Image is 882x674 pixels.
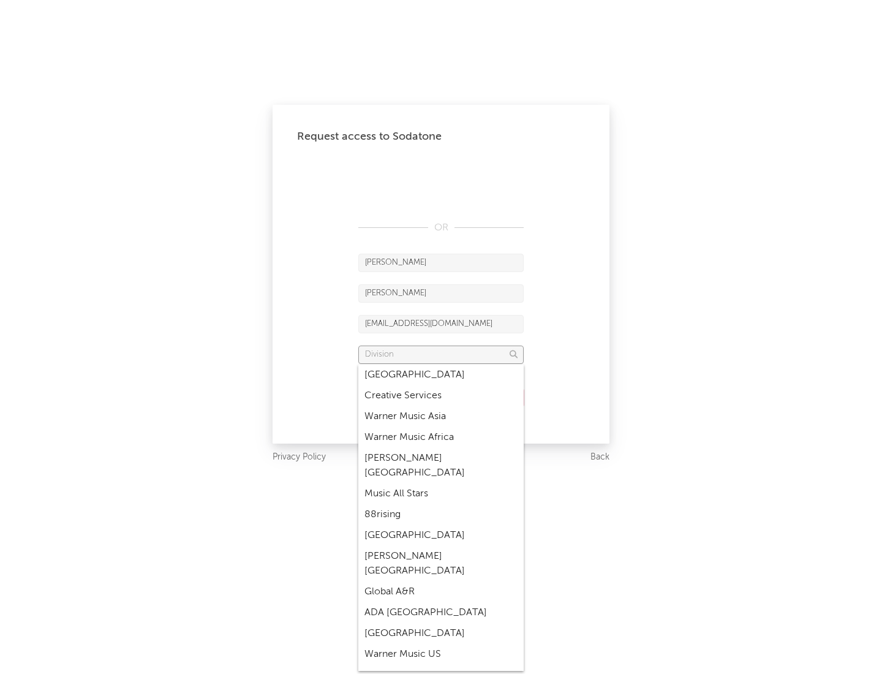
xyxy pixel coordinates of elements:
[358,623,524,644] div: [GEOGRAPHIC_DATA]
[297,129,585,144] div: Request access to Sodatone
[358,644,524,665] div: Warner Music US
[358,448,524,483] div: [PERSON_NAME] [GEOGRAPHIC_DATA]
[358,581,524,602] div: Global A&R
[273,450,326,465] a: Privacy Policy
[358,427,524,448] div: Warner Music Africa
[358,406,524,427] div: Warner Music Asia
[358,346,524,364] input: Division
[358,385,524,406] div: Creative Services
[358,602,524,623] div: ADA [GEOGRAPHIC_DATA]
[358,525,524,546] div: [GEOGRAPHIC_DATA]
[590,450,609,465] a: Back
[358,221,524,235] div: OR
[358,504,524,525] div: 88rising
[358,483,524,504] div: Music All Stars
[358,546,524,581] div: [PERSON_NAME] [GEOGRAPHIC_DATA]
[358,365,524,385] div: [GEOGRAPHIC_DATA]
[358,284,524,303] input: Last Name
[358,254,524,272] input: First Name
[358,315,524,333] input: Email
